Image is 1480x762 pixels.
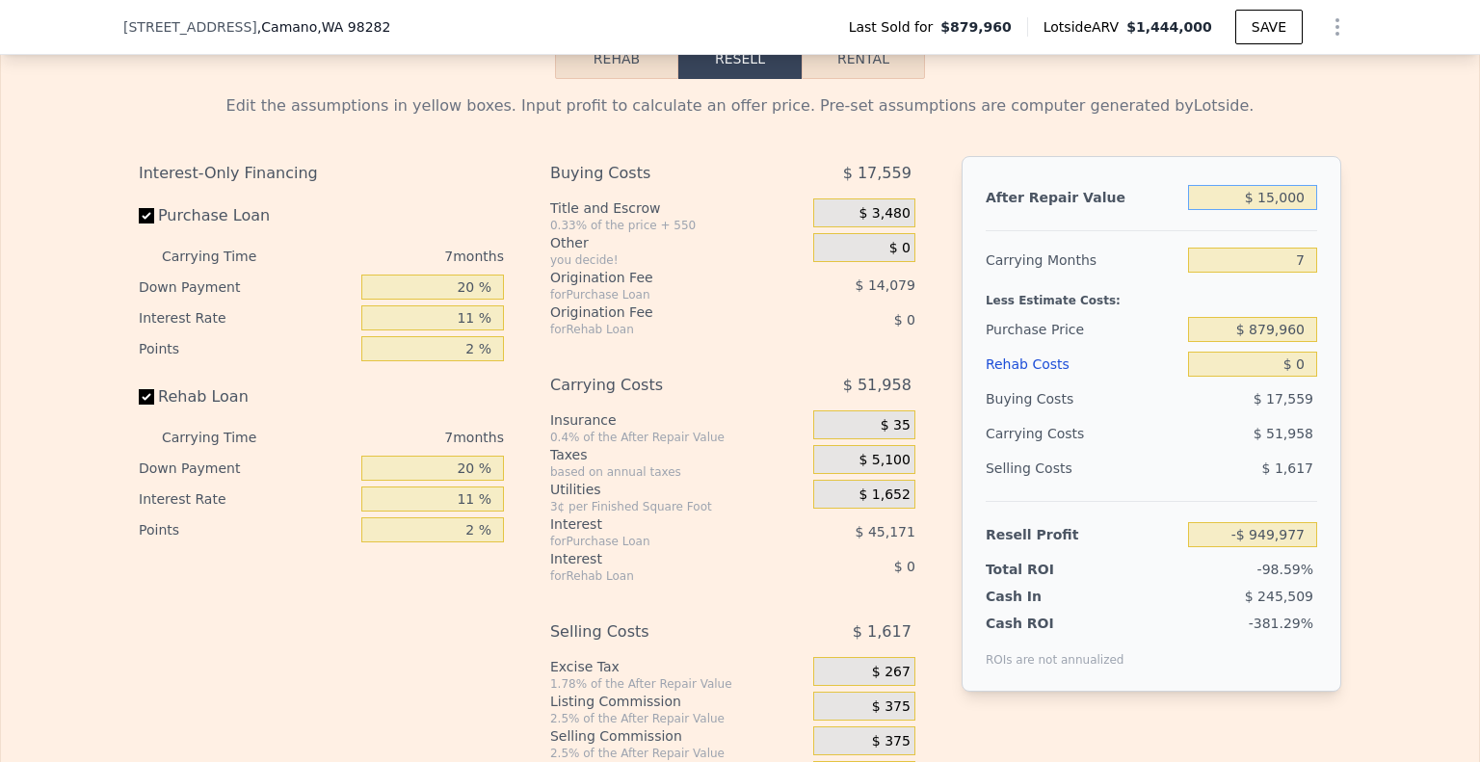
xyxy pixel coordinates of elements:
[317,19,390,35] span: , WA 98282
[550,711,806,726] div: 2.5% of the After Repair Value
[856,524,915,539] span: $ 45,171
[139,208,154,223] input: Purchase Loan
[139,302,354,333] div: Interest Rate
[139,389,154,405] input: Rehab Loan
[859,486,910,504] span: $ 1,652
[1249,616,1313,631] span: -381.29%
[849,17,941,37] span: Last Sold for
[139,198,354,233] label: Purchase Loan
[894,559,915,574] span: $ 0
[550,676,806,692] div: 1.78% of the After Repair Value
[550,657,806,676] div: Excise Tax
[550,499,806,514] div: 3¢ per Finished Square Foot
[555,39,678,79] button: Rehab
[550,302,765,322] div: Origination Fee
[802,39,925,79] button: Rental
[856,277,915,293] span: $ 14,079
[550,322,765,337] div: for Rehab Loan
[550,568,765,584] div: for Rehab Loan
[859,205,910,223] span: $ 3,480
[986,451,1180,486] div: Selling Costs
[843,368,912,403] span: $ 51,958
[550,445,806,464] div: Taxes
[139,333,354,364] div: Points
[1254,391,1313,407] span: $ 17,559
[986,517,1180,552] div: Resell Profit
[1126,19,1212,35] span: $1,444,000
[550,480,806,499] div: Utilities
[986,587,1106,606] div: Cash In
[550,268,765,287] div: Origination Fee
[139,272,354,302] div: Down Payment
[550,252,806,268] div: you decide!
[1254,426,1313,441] span: $ 51,958
[295,241,504,272] div: 7 months
[843,156,912,191] span: $ 17,559
[139,514,354,545] div: Points
[162,241,287,272] div: Carrying Time
[550,534,765,549] div: for Purchase Loan
[894,312,915,328] span: $ 0
[881,417,911,434] span: $ 35
[1318,8,1357,46] button: Show Options
[1044,17,1126,37] span: Lotside ARV
[872,733,911,750] span: $ 375
[550,726,806,746] div: Selling Commission
[550,233,806,252] div: Other
[550,156,765,191] div: Buying Costs
[678,39,802,79] button: Resell
[550,549,765,568] div: Interest
[872,664,911,681] span: $ 267
[550,430,806,445] div: 0.4% of the After Repair Value
[123,17,257,37] span: [STREET_ADDRESS]
[986,381,1180,416] div: Buying Costs
[853,615,912,649] span: $ 1,617
[295,422,504,453] div: 7 months
[986,560,1106,579] div: Total ROI
[986,180,1180,215] div: After Repair Value
[139,156,504,191] div: Interest-Only Financing
[1245,589,1313,604] span: $ 245,509
[986,277,1317,312] div: Less Estimate Costs:
[139,453,354,484] div: Down Payment
[940,17,1012,37] span: $879,960
[550,218,806,233] div: 0.33% of the price + 550
[986,614,1124,633] div: Cash ROI
[872,698,911,716] span: $ 375
[139,380,354,414] label: Rehab Loan
[859,452,910,469] span: $ 5,100
[986,633,1124,668] div: ROIs are not annualized
[1257,562,1313,577] span: -98.59%
[550,410,806,430] div: Insurance
[1235,10,1303,44] button: SAVE
[550,746,806,761] div: 2.5% of the After Repair Value
[162,422,287,453] div: Carrying Time
[257,17,391,37] span: , Camano
[550,692,806,711] div: Listing Commission
[986,312,1180,347] div: Purchase Price
[1262,460,1313,476] span: $ 1,617
[986,347,1180,381] div: Rehab Costs
[986,243,1180,277] div: Carrying Months
[986,416,1106,451] div: Carrying Costs
[139,94,1341,118] div: Edit the assumptions in yellow boxes. Input profit to calculate an offer price. Pre-set assumptio...
[550,287,765,302] div: for Purchase Loan
[550,615,765,649] div: Selling Costs
[550,464,806,480] div: based on annual taxes
[550,368,765,403] div: Carrying Costs
[139,484,354,514] div: Interest Rate
[550,514,765,534] div: Interest
[889,240,911,257] span: $ 0
[550,198,806,218] div: Title and Escrow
